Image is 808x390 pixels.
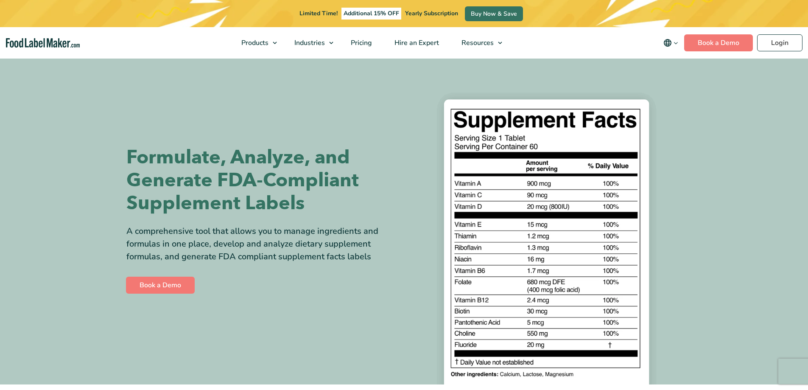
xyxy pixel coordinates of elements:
[684,34,753,51] a: Book a Demo
[126,146,398,215] h1: Formulate, Analyze, and Generate FDA-Compliant Supplement Labels
[465,6,523,21] a: Buy Now & Save
[341,8,401,20] span: Additional 15% OFF
[283,27,338,59] a: Industries
[230,27,281,59] a: Products
[405,9,458,17] span: Yearly Subscription
[299,9,338,17] span: Limited Time!
[348,38,373,48] span: Pricing
[383,27,448,59] a: Hire an Expert
[392,38,440,48] span: Hire an Expert
[450,27,506,59] a: Resources
[757,34,802,51] a: Login
[126,277,195,294] a: Book a Demo
[459,38,495,48] span: Resources
[340,27,381,59] a: Pricing
[126,225,398,263] div: A comprehensive tool that allows you to manage ingredients and formulas in one place, develop and...
[239,38,269,48] span: Products
[292,38,326,48] span: Industries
